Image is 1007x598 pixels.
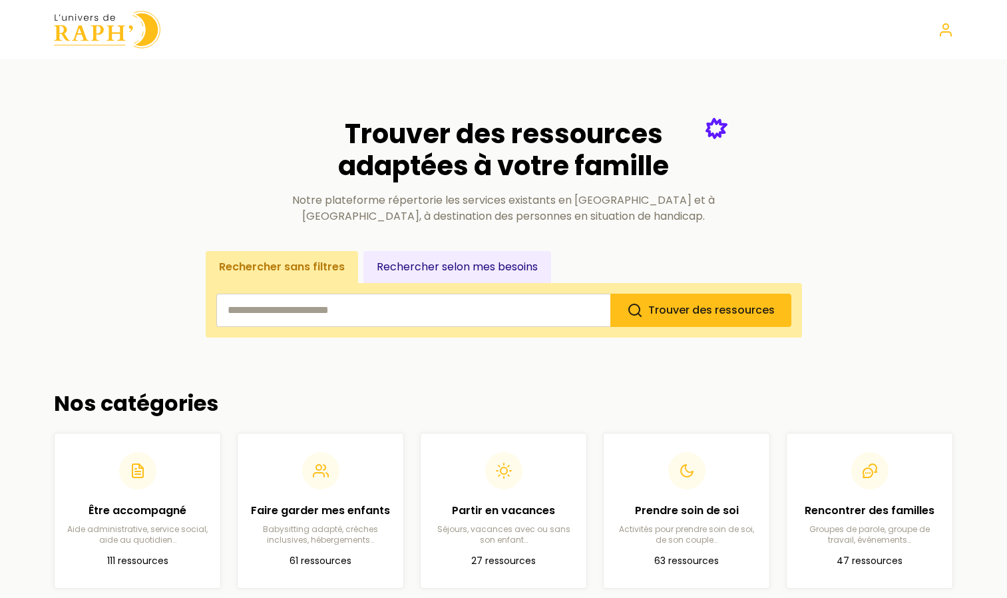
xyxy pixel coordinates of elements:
p: 63 ressources [614,553,759,569]
img: Étoile [705,118,727,139]
button: Rechercher sans filtres [206,251,358,283]
a: Se connecter [938,22,954,38]
p: Aide administrative, service social, aide au quotidien… [65,524,210,545]
a: Prendre soin de soiActivités pour prendre soin de soi, de son couple…63 ressources [603,433,770,589]
a: Être accompagnéAide administrative, service social, aide au quotidien…111 ressources [54,433,221,589]
a: Partir en vacancesSéjours, vacances avec ou sans son enfant…27 ressources [420,433,587,589]
p: 47 ressources [797,553,942,569]
h2: Partir en vacances [431,503,576,519]
p: 111 ressources [65,553,210,569]
span: Trouver des ressources [648,302,775,318]
p: Activités pour prendre soin de soi, de son couple… [614,524,759,545]
a: Faire garder mes enfantsBabysitting adapté, crèches inclusives, hébergements…61 ressources [237,433,404,589]
button: Trouver des ressources [610,294,791,327]
p: Babysitting adapté, crèches inclusives, hébergements… [248,524,393,545]
h2: Être accompagné [65,503,210,519]
p: Groupes de parole, groupe de travail, événements… [797,524,942,545]
p: Notre plateforme répertorie les services existants en [GEOGRAPHIC_DATA] et à [GEOGRAPHIC_DATA], à... [280,192,727,224]
h2: Trouver des ressources adaptées à votre famille [280,118,727,182]
img: Univers de Raph logo [54,11,160,49]
h2: Prendre soin de soi [614,503,759,519]
p: Séjours, vacances avec ou sans son enfant… [431,524,576,545]
button: Rechercher selon mes besoins [363,251,551,283]
h2: Rencontrer des familles [797,503,942,519]
h2: Faire garder mes enfants [248,503,393,519]
h2: Nos catégories [54,391,954,416]
a: Rencontrer des famillesGroupes de parole, groupe de travail, événements…47 ressources [786,433,953,589]
p: 27 ressources [431,553,576,569]
p: 61 ressources [248,553,393,569]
